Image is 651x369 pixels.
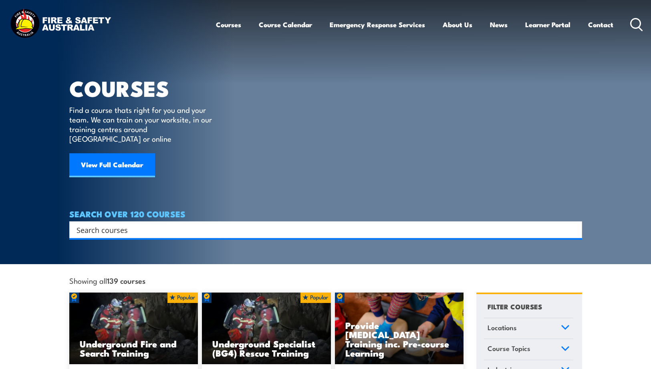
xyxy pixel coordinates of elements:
[69,153,155,177] a: View Full Calendar
[69,209,582,218] h4: SEARCH OVER 120 COURSES
[69,293,198,365] img: Underground mine rescue
[525,14,570,35] a: Learner Portal
[259,14,312,35] a: Course Calendar
[443,14,472,35] a: About Us
[212,339,320,357] h3: Underground Specialist (BG4) Rescue Training
[78,224,566,235] form: Search form
[345,321,453,357] h3: Provide [MEDICAL_DATA] Training inc. Pre-course Learning
[488,322,517,333] span: Locations
[69,78,224,97] h1: COURSES
[69,293,198,365] a: Underground Fire and Search Training
[490,14,508,35] a: News
[588,14,613,35] a: Contact
[216,14,241,35] a: Courses
[202,293,331,365] a: Underground Specialist (BG4) Rescue Training
[77,224,564,236] input: Search input
[335,293,464,365] img: Low Voltage Rescue and Provide CPR
[202,293,331,365] img: Underground mine rescue
[488,343,530,354] span: Course Topics
[330,14,425,35] a: Emergency Response Services
[484,318,573,339] a: Locations
[107,275,145,286] strong: 139 courses
[335,293,464,365] a: Provide [MEDICAL_DATA] Training inc. Pre-course Learning
[484,339,573,360] a: Course Topics
[80,339,188,357] h3: Underground Fire and Search Training
[488,301,542,312] h4: FILTER COURSES
[69,105,216,143] p: Find a course thats right for you and your team. We can train on your worksite, in our training c...
[69,276,145,285] span: Showing all
[568,224,579,235] button: Search magnifier button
